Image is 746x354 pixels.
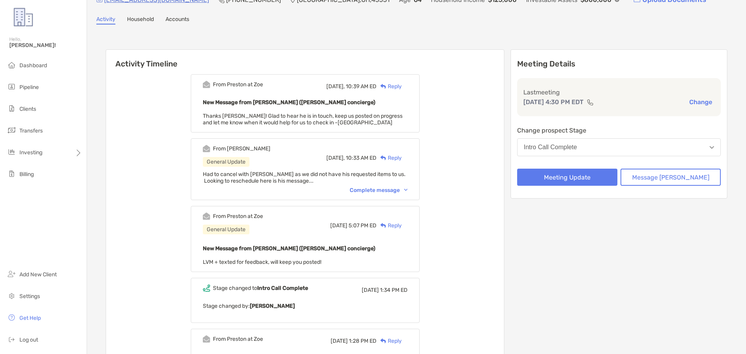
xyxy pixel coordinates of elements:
[330,222,347,229] span: [DATE]
[203,225,249,234] div: General Update
[213,213,263,220] div: From Preston at Zoe
[621,169,721,186] button: Message [PERSON_NAME]
[213,285,308,291] div: Stage changed to
[9,3,37,31] img: Zoe Logo
[19,271,57,278] span: Add New Client
[96,16,115,24] a: Activity
[7,269,16,279] img: add_new_client icon
[326,155,345,161] span: [DATE],
[7,60,16,70] img: dashboard icon
[7,169,16,178] img: billing icon
[127,16,154,24] a: Household
[203,213,210,220] img: Event icon
[213,81,263,88] div: From Preston at Zoe
[517,59,721,69] p: Meeting Details
[166,16,189,24] a: Accounts
[380,223,386,228] img: Reply icon
[326,83,345,90] span: [DATE],
[213,145,270,152] div: From [PERSON_NAME]
[349,222,376,229] span: 5:07 PM ED
[687,98,715,106] button: Change
[19,315,41,321] span: Get Help
[203,301,408,311] p: Stage changed by:
[7,82,16,91] img: pipeline icon
[524,144,577,151] div: Intro Call Complete
[346,155,376,161] span: 10:33 AM ED
[523,97,584,107] p: [DATE] 4:30 PM EDT
[9,42,82,49] span: [PERSON_NAME]!
[203,259,321,265] span: LVM + texted for feedback, will keep you posted!
[203,284,210,292] img: Event icon
[7,104,16,113] img: clients icon
[350,187,408,194] div: Complete message
[380,287,408,293] span: 1:34 PM ED
[7,313,16,322] img: get-help icon
[250,303,295,309] b: [PERSON_NAME]
[203,81,210,88] img: Event icon
[257,285,308,291] b: Intro Call Complete
[376,154,402,162] div: Reply
[19,62,47,69] span: Dashboard
[7,126,16,135] img: transfers icon
[106,50,504,68] h6: Activity Timeline
[19,84,39,91] span: Pipeline
[349,338,376,344] span: 1:28 PM ED
[376,82,402,91] div: Reply
[380,155,386,160] img: Reply icon
[517,169,617,186] button: Meeting Update
[203,113,403,126] span: Thanks [PERSON_NAME]! Glad to hear he is in touch, keep us posted on progress and let me know whe...
[404,189,408,191] img: Chevron icon
[331,338,348,344] span: [DATE]
[203,245,375,252] b: New Message from [PERSON_NAME] ([PERSON_NAME] concierge)
[213,336,263,342] div: From Preston at Zoe
[19,293,40,300] span: Settings
[709,146,714,149] img: Open dropdown arrow
[19,106,36,112] span: Clients
[203,335,210,343] img: Event icon
[587,99,594,105] img: communication type
[203,157,249,167] div: General Update
[517,126,721,135] p: Change prospect Stage
[19,149,42,156] span: Investing
[203,145,210,152] img: Event icon
[523,87,715,97] p: Last meeting
[380,338,386,344] img: Reply icon
[376,221,402,230] div: Reply
[517,138,721,156] button: Intro Call Complete
[19,337,38,343] span: Log out
[7,147,16,157] img: investing icon
[203,99,375,106] b: New Message from [PERSON_NAME] ([PERSON_NAME] concierge)
[7,335,16,344] img: logout icon
[203,171,406,184] span: Had to cancel with [PERSON_NAME] as we did not have his requested items to us. Looking to resched...
[376,337,402,345] div: Reply
[7,291,16,300] img: settings icon
[362,287,379,293] span: [DATE]
[380,84,386,89] img: Reply icon
[346,83,376,90] span: 10:39 AM ED
[19,171,34,178] span: Billing
[19,127,43,134] span: Transfers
